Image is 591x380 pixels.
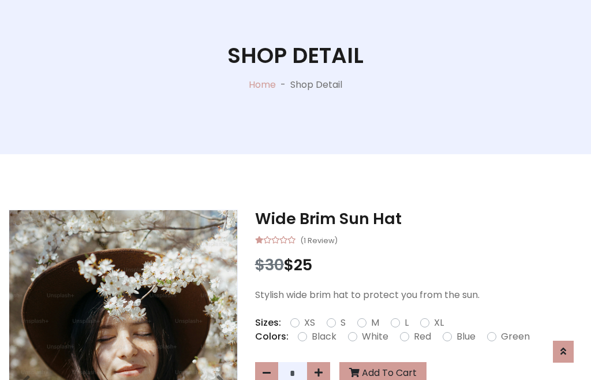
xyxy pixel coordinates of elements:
p: Shop Detail [290,78,342,92]
label: Blue [457,330,476,344]
small: (1 Review) [300,233,338,247]
p: Stylish wide brim hat to protect you from the sun. [255,288,582,302]
p: Sizes: [255,316,281,330]
p: - [276,78,290,92]
label: Red [414,330,431,344]
label: XS [304,316,315,330]
p: Colors: [255,330,289,344]
label: M [371,316,379,330]
h1: Shop Detail [227,43,364,69]
h3: Wide Brim Sun Hat [255,210,582,228]
label: S [341,316,346,330]
span: 25 [294,254,312,275]
label: XL [434,316,444,330]
h3: $ [255,256,582,274]
a: Home [249,78,276,91]
label: L [405,316,409,330]
span: $30 [255,254,284,275]
label: Green [501,330,530,344]
label: Black [312,330,336,344]
label: White [362,330,388,344]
